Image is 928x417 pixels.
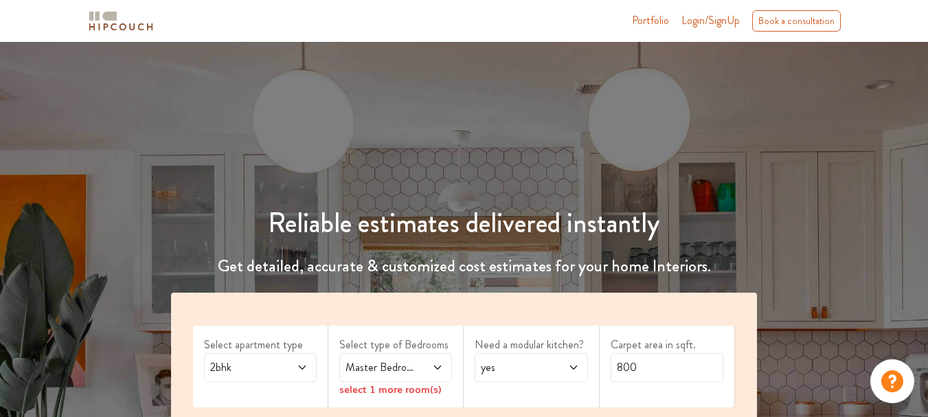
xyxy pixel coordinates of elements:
a: Portfolio [632,12,669,29]
div: select 1 more room(s) [339,382,452,396]
span: Login/SignUp [681,12,740,28]
input: Enter area sqft [611,353,723,382]
div: Book a consultation [752,10,841,32]
label: Carpet area in sqft. [611,337,723,353]
h1: Reliable estimates delivered instantly [163,207,765,240]
span: 2bhk [207,359,283,376]
span: logo-horizontal.svg [87,5,155,36]
img: logo-horizontal.svg [87,9,155,33]
h4: Get detailed, accurate & customized cost estimates for your home Interiors. [163,256,765,276]
span: yes [478,359,554,376]
label: Need a modular kitchen? [475,337,587,353]
label: Select type of Bedrooms [339,337,452,353]
label: Select apartment type [204,337,317,353]
span: Master Bedroom [343,359,418,376]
